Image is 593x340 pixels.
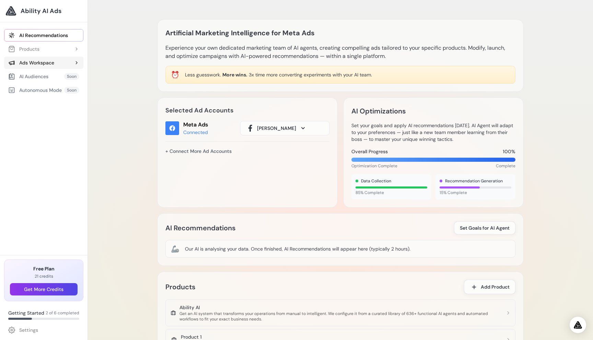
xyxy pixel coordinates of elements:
button: Get More Credits [10,283,78,295]
div: Get an AI system that transforms your operations from manual to intelligent. We configure it from... [179,311,505,322]
h1: Artificial Marketing Intelligence for Meta Ads [165,27,315,38]
a: Getting Started 2 of 6 completed [4,307,83,323]
span: Optimization Complete [351,163,397,169]
p: Experience your own dedicated marketing team of AI agents, creating compelling ads tailored to yo... [165,44,515,60]
span: Set Goals for AI Agent [460,224,510,231]
div: AI Audiences [8,73,48,80]
span: 100% [503,148,515,155]
p: 21 credits [10,274,78,279]
span: Add Product [481,283,510,290]
span: 85% Complete [356,190,427,195]
div: 🦾 [171,244,179,254]
span: 2 of 6 completed [46,310,79,316]
h2: AI Optimizations [351,106,406,117]
span: [PERSON_NAME] [257,125,296,132]
div: Our AI is analysing your data. Once finished, AI Recommendations will appear here (typically 2 ho... [185,245,410,252]
span: Data Collection [361,178,391,184]
h3: Free Plan [10,265,78,272]
a: + Connect More Ad Accounts [165,145,232,157]
div: ⏰ [171,70,179,80]
span: Recommendation Generation [445,178,503,184]
div: Autonomous Mode [8,87,62,94]
span: More wins. [222,72,247,78]
div: Meta Ads [183,121,208,129]
span: Complete [496,163,515,169]
h2: AI Recommendations [165,222,235,233]
span: Soon [64,73,79,80]
div: Ability AI [179,304,505,311]
button: [PERSON_NAME] [240,121,329,135]
button: Set Goals for AI Agent [454,221,515,234]
span: 15% Complete [440,190,511,195]
span: 3x time more converting experiments with your AI team. [249,72,372,78]
span: Ability AI Ads [21,6,61,16]
div: Products [8,46,39,52]
button: Ads Workspace [4,57,83,69]
button: Products [4,43,83,55]
h2: Selected Ad Accounts [165,106,329,115]
h2: Products [165,281,195,292]
span: Overall Progress [351,148,388,155]
div: Ads Workspace [8,59,54,66]
div: Connected [183,129,208,136]
p: Set your goals and apply AI recommendations [DATE]. AI Agent will adapt to your preferences — jus... [351,122,515,143]
a: AI Recommendations [4,29,83,41]
div: Open Intercom Messenger [570,317,586,333]
span: Less guesswork. [185,72,221,78]
a: Ability AI Ads [5,5,82,16]
span: Soon [64,87,79,94]
button: Add Product [464,280,515,294]
span: Getting Started [8,309,44,316]
a: Settings [4,324,83,336]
